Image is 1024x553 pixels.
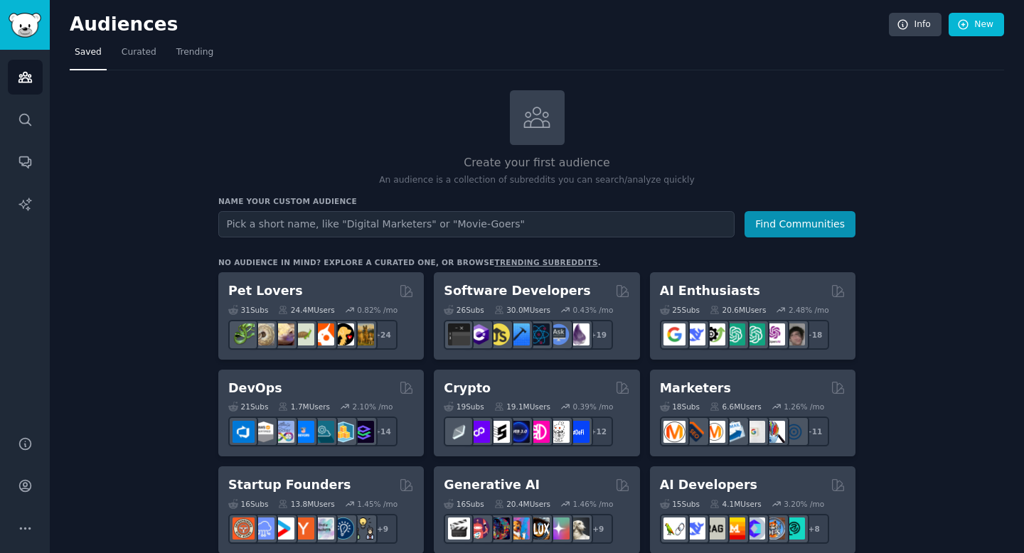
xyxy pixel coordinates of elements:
[368,417,398,446] div: + 14
[663,517,686,539] img: LangChain
[228,305,268,315] div: 31 Sub s
[233,517,255,539] img: EntrepreneurRideAlong
[660,402,700,412] div: 18 Sub s
[660,476,757,494] h2: AI Developers
[583,514,613,544] div: + 9
[660,499,700,509] div: 15 Sub s
[703,323,725,345] img: AItoolsCatalog
[357,305,398,315] div: 0.82 % /mo
[448,517,470,539] img: aivideo
[9,13,41,38] img: GummySearch logo
[176,46,213,59] span: Trending
[218,174,855,187] p: An audience is a collection of subreddits you can search/analyze quickly
[784,499,824,509] div: 3.20 % /mo
[745,211,855,237] button: Find Communities
[488,517,510,539] img: deepdream
[784,402,824,412] div: 1.26 % /mo
[312,421,334,443] img: platformengineering
[353,402,393,412] div: 2.10 % /mo
[228,282,303,300] h2: Pet Lovers
[573,499,614,509] div: 1.46 % /mo
[352,323,374,345] img: dogbreed
[683,421,705,443] img: bigseo
[783,323,805,345] img: ArtificalIntelligence
[70,41,107,70] a: Saved
[252,421,274,443] img: AWS_Certified_Experts
[763,421,785,443] img: MarketingResearch
[468,323,490,345] img: csharp
[494,499,550,509] div: 20.4M Users
[710,499,762,509] div: 4.1M Users
[660,380,731,397] h2: Marketers
[332,323,354,345] img: PetAdvice
[357,499,398,509] div: 1.45 % /mo
[573,305,614,315] div: 0.43 % /mo
[763,323,785,345] img: OpenAIDev
[228,380,282,397] h2: DevOps
[332,517,354,539] img: Entrepreneurship
[448,421,470,443] img: ethfinance
[548,517,570,539] img: starryai
[583,417,613,446] div: + 12
[660,282,760,300] h2: AI Enthusiasts
[332,421,354,443] img: aws_cdk
[683,517,705,539] img: DeepSeek
[75,46,102,59] span: Saved
[218,154,855,172] h2: Create your first audience
[567,517,590,539] img: DreamBooth
[278,499,334,509] div: 13.8M Users
[799,514,829,544] div: + 8
[444,380,491,397] h2: Crypto
[548,323,570,345] img: AskComputerScience
[783,517,805,539] img: AIDevelopersSociety
[508,421,530,443] img: web3
[171,41,218,70] a: Trending
[352,421,374,443] img: PlatformEngineers
[710,402,762,412] div: 6.6M Users
[528,323,550,345] img: reactnative
[710,305,766,315] div: 20.6M Users
[548,421,570,443] img: CryptoNews
[122,46,156,59] span: Curated
[252,517,274,539] img: SaaS
[723,517,745,539] img: MistralAI
[368,514,398,544] div: + 9
[743,517,765,539] img: OpenSourceAI
[494,402,550,412] div: 19.1M Users
[448,323,470,345] img: software
[889,13,942,37] a: Info
[218,196,855,206] h3: Name your custom audience
[444,499,484,509] div: 16 Sub s
[292,323,314,345] img: turtle
[292,517,314,539] img: ycombinator
[233,323,255,345] img: herpetology
[278,402,330,412] div: 1.7M Users
[70,14,889,36] h2: Audiences
[218,211,735,237] input: Pick a short name, like "Digital Marketers" or "Movie-Goers"
[117,41,161,70] a: Curated
[528,421,550,443] img: defiblockchain
[272,421,294,443] img: Docker_DevOps
[488,421,510,443] img: ethstaker
[783,421,805,443] img: OnlineMarketing
[233,421,255,443] img: azuredevops
[488,323,510,345] img: learnjavascript
[272,323,294,345] img: leopardgeckos
[292,421,314,443] img: DevOpsLinks
[508,323,530,345] img: iOSProgramming
[723,323,745,345] img: chatgpt_promptDesign
[444,402,484,412] div: 19 Sub s
[468,517,490,539] img: dalle2
[312,517,334,539] img: indiehackers
[444,305,484,315] div: 26 Sub s
[567,323,590,345] img: elixir
[683,323,705,345] img: DeepSeek
[573,402,614,412] div: 0.39 % /mo
[743,323,765,345] img: chatgpt_prompts_
[663,421,686,443] img: content_marketing
[723,421,745,443] img: Emailmarketing
[949,13,1004,37] a: New
[494,305,550,315] div: 30.0M Users
[799,320,829,350] div: + 18
[703,517,725,539] img: Rag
